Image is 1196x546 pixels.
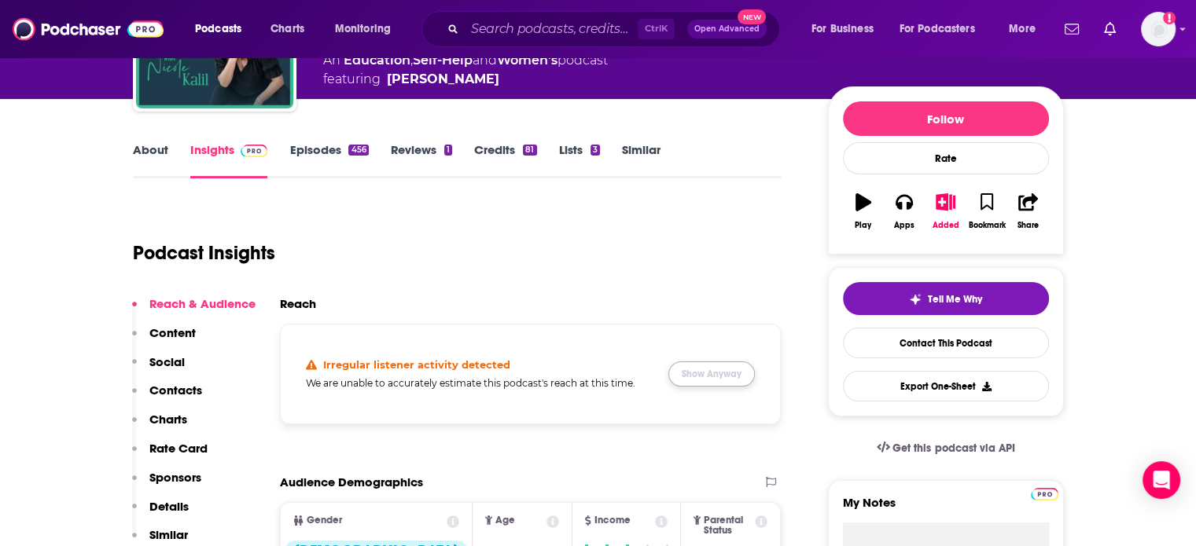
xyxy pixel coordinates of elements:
button: Details [132,499,189,528]
p: Social [149,354,185,369]
span: Age [495,515,515,526]
div: An podcast [323,51,608,89]
span: For Business [811,18,874,40]
button: Added [925,183,966,240]
span: Tell Me Why [928,293,982,306]
button: open menu [184,16,262,42]
div: 81 [523,145,536,156]
p: Content [149,325,196,340]
p: Contacts [149,383,202,398]
a: Charts [260,16,314,42]
button: Follow [843,101,1049,136]
h5: We are unable to accurately estimate this podcast's reach at this time. [306,377,657,389]
button: open menu [800,16,893,42]
a: Credits81 [474,142,536,178]
button: Reach & Audience [132,296,256,325]
a: About [133,142,168,178]
div: 3 [591,145,600,156]
a: Show notifications dropdown [1098,16,1122,42]
button: Rate Card [132,441,208,470]
a: Women's [497,53,558,68]
span: New [738,9,766,24]
img: User Profile [1141,12,1176,46]
button: Apps [884,183,925,240]
a: Show notifications dropdown [1058,16,1085,42]
span: Get this podcast via API [892,442,1014,455]
div: Share [1018,221,1039,230]
h4: Irregular listener activity detected [323,358,510,371]
span: Monitoring [335,18,391,40]
h1: Podcast Insights [133,241,275,265]
div: 1 [444,145,452,156]
span: Income [594,515,631,526]
a: Similar [622,142,661,178]
div: Play [855,221,871,230]
div: Search podcasts, credits, & more... [436,11,795,47]
span: , [410,53,413,68]
span: Gender [307,515,342,526]
a: Episodes456 [289,142,368,178]
button: Export One-Sheet [843,371,1049,401]
p: Similar [149,527,188,542]
button: Charts [132,412,187,441]
span: Podcasts [195,18,241,40]
button: Social [132,354,185,383]
a: Self-Help [413,53,473,68]
input: Search podcasts, credits, & more... [465,16,638,42]
span: Ctrl K [638,19,675,39]
span: and [473,53,497,68]
a: Education [344,53,410,68]
span: Open Advanced [694,25,760,33]
button: Content [132,325,196,354]
span: Logged in as NickG [1141,12,1176,46]
label: My Notes [843,495,1049,522]
span: Parental Status [704,515,753,536]
span: For Podcasters [900,18,975,40]
a: Nicole Kalil [387,70,499,89]
p: Sponsors [149,470,201,485]
p: Rate Card [149,441,208,456]
img: Podchaser Pro [1031,488,1058,500]
span: Charts [270,18,304,40]
a: Pro website [1031,486,1058,500]
div: Added [933,221,959,230]
button: Show profile menu [1141,12,1176,46]
div: Bookmark [968,221,1005,230]
img: Podchaser Pro [241,145,268,157]
p: Charts [149,412,187,427]
h2: Reach [280,296,316,311]
div: 456 [348,145,368,156]
span: More [1009,18,1036,40]
div: Open Intercom Messenger [1143,461,1180,499]
div: Apps [894,221,914,230]
button: Bookmark [966,183,1007,240]
button: tell me why sparkleTell Me Why [843,282,1049,315]
button: Sponsors [132,470,201,499]
button: open menu [889,16,998,42]
button: Contacts [132,383,202,412]
a: InsightsPodchaser Pro [190,142,268,178]
span: featuring [323,70,608,89]
a: Contact This Podcast [843,328,1049,358]
a: Get this podcast via API [864,429,1028,467]
button: Share [1007,183,1048,240]
p: Reach & Audience [149,296,256,311]
a: Reviews1 [391,142,452,178]
h2: Audience Demographics [280,475,423,489]
img: tell me why sparkle [909,293,922,306]
a: Lists3 [559,142,600,178]
p: Details [149,499,189,514]
button: Show Anyway [668,361,755,387]
button: open menu [324,16,411,42]
button: Play [843,183,884,240]
img: Podchaser - Follow, Share and Rate Podcasts [13,14,164,44]
svg: Add a profile image [1163,12,1176,24]
button: Open AdvancedNew [687,20,767,38]
button: open menu [998,16,1055,42]
div: Rate [843,142,1049,174]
